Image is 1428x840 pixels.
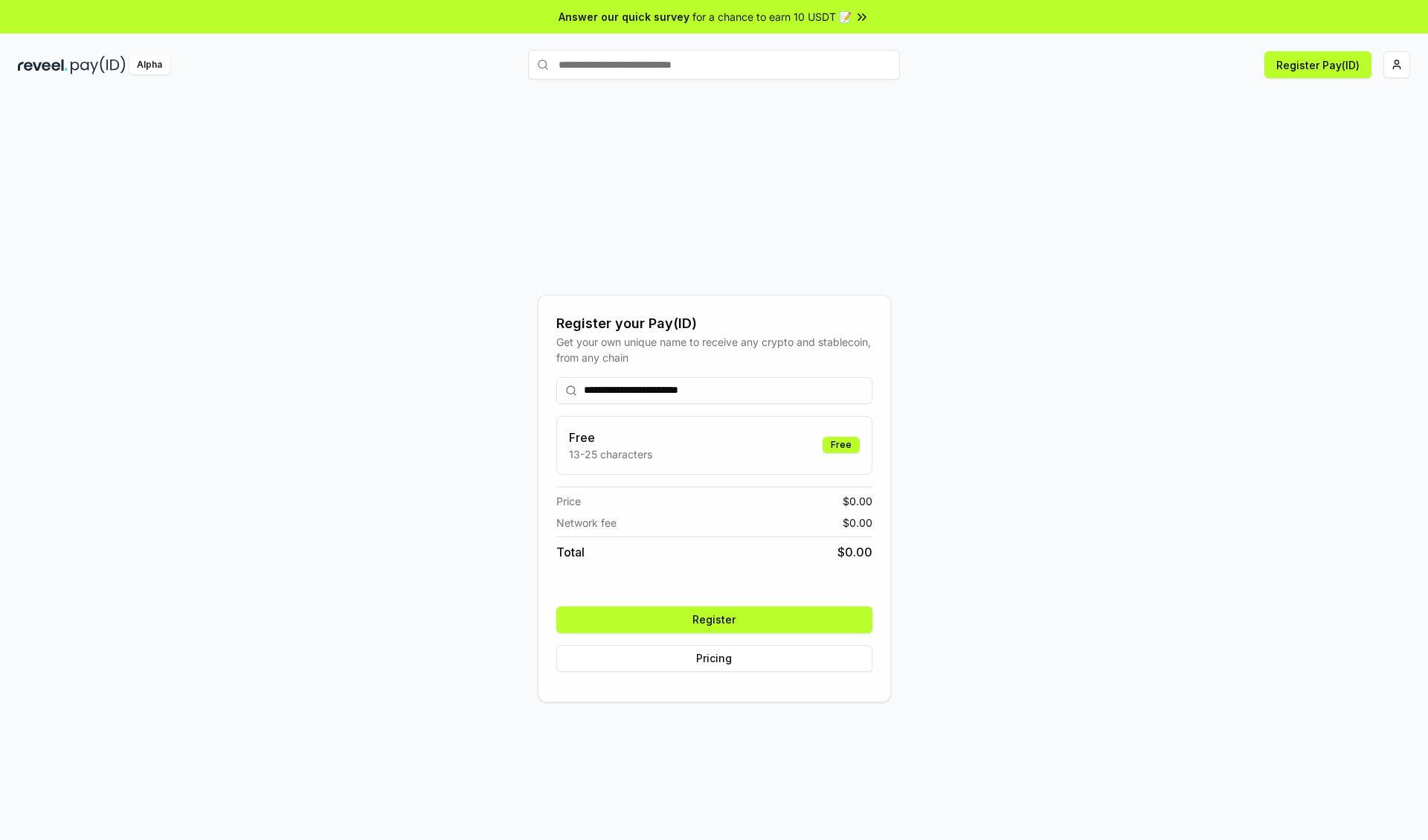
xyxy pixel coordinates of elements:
[556,515,617,530] span: Network fee
[559,9,689,25] span: Answer our quick survey
[823,437,860,453] div: Free
[556,543,585,561] span: Total
[569,446,652,462] p: 13-25 characters
[569,429,652,446] h3: Free
[556,313,872,334] div: Register your Pay(ID)
[71,56,126,74] img: pay_id
[556,493,581,509] span: Price
[1264,51,1371,78] button: Register Pay(ID)
[843,493,872,509] span: $ 0.00
[18,56,68,74] img: reveel_dark
[837,543,872,561] span: $ 0.00
[556,606,872,633] button: Register
[556,334,872,365] div: Get your own unique name to receive any crypto and stablecoin, from any chain
[843,515,872,530] span: $ 0.00
[692,9,852,25] span: for a chance to earn 10 USDT 📝
[129,56,170,74] div: Alpha
[556,645,872,672] button: Pricing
